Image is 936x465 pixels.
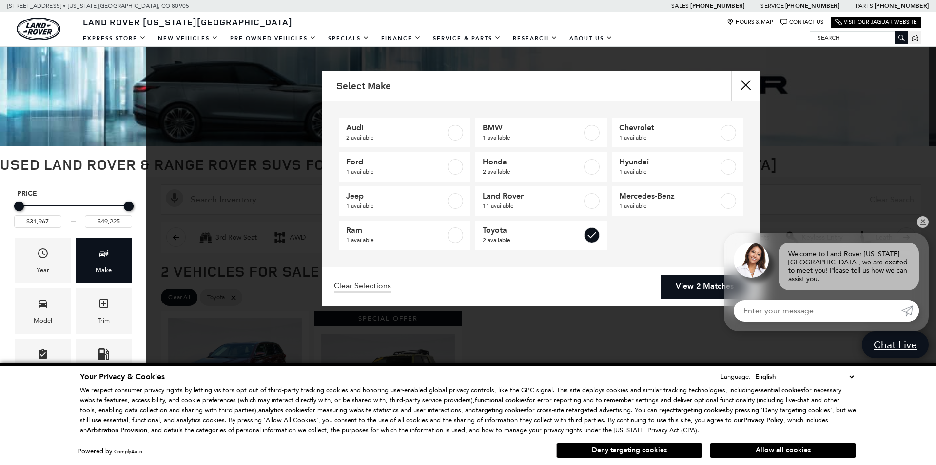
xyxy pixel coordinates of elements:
strong: analytics cookies [258,406,307,415]
a: Service & Parts [427,30,507,47]
u: Privacy Policy [743,416,783,425]
a: Land Rover11 available [475,186,607,216]
div: FueltypeFueltype [76,339,132,384]
span: Ram [346,225,446,235]
img: Land Rover [17,18,60,40]
span: Chevrolet [619,123,719,133]
div: MakeMake [76,238,132,283]
h5: Price [17,189,129,198]
span: Toyota [483,225,582,235]
a: Specials [322,30,375,47]
div: Trim [97,315,110,326]
a: Submit [901,300,919,322]
span: Fueltype [98,346,110,366]
a: Mercedes-Benz1 available [612,186,743,216]
input: Maximum [85,215,132,228]
button: Deny targeting cookies [556,443,702,458]
a: Audi2 available [339,118,470,147]
span: Features [37,346,49,366]
span: Mercedes-Benz [619,191,719,201]
span: Parts [856,2,873,9]
div: ModelModel [15,288,71,333]
a: [PHONE_NUMBER] [875,2,929,10]
strong: targeting cookies [675,406,726,415]
span: Honda [483,157,582,167]
span: Land Rover [US_STATE][GEOGRAPHIC_DATA] [83,16,292,28]
a: Ram1 available [339,221,470,250]
a: Chevrolet1 available [612,118,743,147]
a: Pre-Owned Vehicles [224,30,322,47]
span: 11 available [483,201,582,211]
a: [STREET_ADDRESS] • [US_STATE][GEOGRAPHIC_DATA], CO 80905 [7,2,189,9]
a: View 2 Matches [661,275,748,299]
div: FeaturesFeatures [15,339,71,384]
a: Hyundai1 available [612,152,743,182]
div: Make [96,265,112,276]
span: 1 available [483,133,582,142]
strong: Arbitration Provision [87,426,147,435]
a: Clear Selections [334,281,391,293]
img: Agent profile photo [734,243,769,278]
div: TrimTrim [76,288,132,333]
span: Audi [346,123,446,133]
strong: essential cookies [755,386,803,395]
div: Powered by [78,448,142,455]
span: Service [760,2,783,9]
h2: Select Make [336,81,391,91]
input: Minimum [14,215,61,228]
div: Model [34,315,52,326]
a: Hours & Map [727,19,773,26]
span: Chat Live [869,338,922,351]
a: Jeep1 available [339,186,470,216]
a: BMW1 available [475,118,607,147]
div: Welcome to Land Rover [US_STATE][GEOGRAPHIC_DATA], we are excited to meet you! Please tell us how... [779,243,919,290]
a: Finance [375,30,427,47]
p: We respect consumer privacy rights by letting visitors opt out of third-party tracking cookies an... [80,385,856,436]
span: Ford [346,157,446,167]
a: Visit Our Jaguar Website [835,19,917,26]
strong: targeting cookies [476,406,526,415]
a: Land Rover [US_STATE][GEOGRAPHIC_DATA] [77,16,298,28]
a: Honda2 available [475,152,607,182]
span: 2 available [483,235,582,245]
span: 1 available [346,201,446,211]
a: Research [507,30,564,47]
span: 2 available [346,133,446,142]
span: 1 available [619,167,719,177]
select: Language Select [753,371,856,382]
a: Toyota2 available [475,221,607,250]
span: Sales [671,2,689,9]
a: land-rover [17,18,60,40]
div: Price [14,198,132,228]
span: BMW [483,123,582,133]
a: EXPRESS STORE [77,30,152,47]
div: YearYear [15,238,71,283]
span: 2 available [483,167,582,177]
a: About Us [564,30,619,47]
span: Year [37,245,49,265]
a: Chat Live [862,331,929,358]
a: ComplyAuto [114,448,142,455]
a: [PHONE_NUMBER] [785,2,839,10]
input: Enter your message [734,300,901,322]
span: 1 available [346,167,446,177]
button: Allow all cookies [710,443,856,458]
input: Search [810,32,908,43]
div: Minimum Price [14,202,24,211]
span: Hyundai [619,157,719,167]
span: 1 available [346,235,446,245]
span: Jeep [346,191,446,201]
a: Ford1 available [339,152,470,182]
div: Year [37,265,49,276]
span: 1 available [619,201,719,211]
div: Maximum Price [124,202,134,211]
span: Make [98,245,110,265]
a: New Vehicles [152,30,224,47]
button: close [731,71,760,101]
nav: Main Navigation [77,30,619,47]
span: Land Rover [483,191,582,201]
span: Trim [98,295,110,315]
span: 1 available [619,133,719,142]
a: [PHONE_NUMBER] [690,2,744,10]
a: Contact Us [780,19,823,26]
